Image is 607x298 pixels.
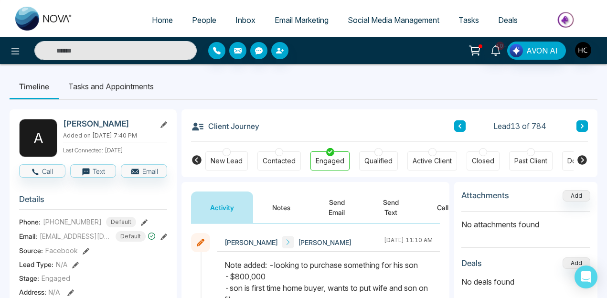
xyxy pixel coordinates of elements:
[182,11,226,29] a: People
[514,156,547,166] div: Past Client
[563,191,590,199] span: Add
[224,237,278,247] span: [PERSON_NAME]
[563,257,590,269] button: Add
[142,11,182,29] a: Home
[235,15,256,25] span: Inbox
[418,192,468,223] button: Call
[121,164,167,178] button: Email
[316,156,344,166] div: Engaged
[472,156,494,166] div: Closed
[19,245,43,255] span: Source:
[19,273,39,283] span: Stage:
[575,266,597,288] div: Open Intercom Messenger
[63,119,152,128] h2: [PERSON_NAME]
[59,74,163,99] li: Tasks and Appointments
[19,164,65,178] button: Call
[211,156,243,166] div: New Lead
[532,9,601,31] img: Market-place.gif
[338,11,449,29] a: Social Media Management
[265,11,338,29] a: Email Marketing
[309,192,364,223] button: Send Email
[19,119,57,157] div: A
[563,190,590,202] button: Add
[19,287,60,297] span: Address:
[496,42,504,50] span: 10+
[253,192,309,223] button: Notes
[63,144,167,155] p: Last Connected: [DATE]
[19,231,37,241] span: Email:
[384,236,433,248] div: [DATE] 11:10 AM
[461,276,590,287] p: No deals found
[10,74,59,99] li: Timeline
[458,15,479,25] span: Tasks
[498,15,518,25] span: Deals
[63,131,167,140] p: Added on [DATE] 7:40 PM
[449,11,489,29] a: Tasks
[484,42,507,58] a: 10+
[106,217,136,227] span: Default
[56,259,67,269] span: N/A
[43,217,102,227] span: [PHONE_NUMBER]
[48,288,60,296] span: N/A
[510,44,523,57] img: Lead Flow
[19,217,41,227] span: Phone:
[263,156,296,166] div: Contacted
[19,194,167,209] h3: Details
[40,231,111,241] span: [EMAIL_ADDRESS][DOMAIN_NAME]
[364,156,393,166] div: Qualified
[275,15,329,25] span: Email Marketing
[298,237,351,247] span: [PERSON_NAME]
[191,119,259,133] h3: Client Journey
[461,258,482,268] h3: Deals
[493,120,546,132] span: Lead 13 of 784
[19,259,53,269] span: Lead Type:
[348,15,439,25] span: Social Media Management
[489,11,527,29] a: Deals
[526,45,558,56] span: AVON AI
[116,231,146,242] span: Default
[152,15,173,25] span: Home
[461,212,590,230] p: No attachments found
[15,7,73,31] img: Nova CRM Logo
[413,156,452,166] div: Active Client
[461,191,509,200] h3: Attachments
[70,164,117,178] button: Text
[507,42,566,60] button: AVON AI
[192,15,216,25] span: People
[226,11,265,29] a: Inbox
[42,273,70,283] span: Engaged
[45,245,78,255] span: Facebook
[364,192,418,223] button: Send Text
[575,42,591,58] img: User Avatar
[191,192,253,223] button: Activity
